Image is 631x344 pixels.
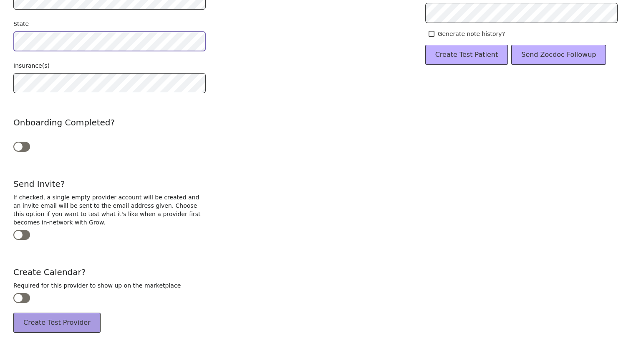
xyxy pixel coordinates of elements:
[13,313,101,333] button: Create Test Provider
[13,20,29,28] label: State
[13,31,206,51] button: open menu
[438,30,505,38] span: Generate note history?
[13,73,206,93] button: open menu
[13,193,206,227] div: If checked, a single empty provider account will be created and an invite email will be sent to t...
[511,45,606,65] button: Send Zocdoc Followup
[13,178,65,190] label: Send Invite?
[13,61,50,70] label: Insurance(s)
[13,266,86,278] label: Create Calendar?
[13,117,115,128] label: Onboarding Completed?
[13,281,206,290] div: Required for this provider to show up on the marketplace
[425,45,508,65] button: Create Test Patient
